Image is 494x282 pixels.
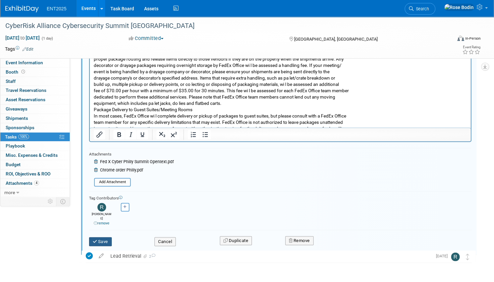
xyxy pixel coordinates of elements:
span: Giveaways [6,106,27,112]
a: Misc. Expenses & Credits [0,151,70,160]
a: Asset Reservations [0,95,70,104]
img: Rose Bodin [444,4,474,11]
span: to [19,35,26,41]
button: Bold [113,130,125,139]
span: Budget [6,162,21,167]
span: [GEOGRAPHIC_DATA], [GEOGRAPHIC_DATA] [294,37,377,42]
img: Format-Inperson.png [457,36,464,41]
button: Remove [285,236,314,245]
span: Travel Reservations [6,88,46,93]
a: Tasks100% [0,133,70,141]
a: Staff [0,77,70,86]
span: Chrome order Philly.pdf [100,168,143,172]
span: more [4,190,15,195]
span: Booth not reserved yet [20,69,26,74]
a: Budget [0,160,70,169]
span: ENT2025 [47,6,66,11]
span: [DATE] [DATE] [5,35,40,41]
button: Bullet list [199,130,211,139]
td: Personalize Event Tab Strip [45,197,56,206]
div: CyberRisk Alliance Cybersecurity Summit [GEOGRAPHIC_DATA] [3,20,440,32]
button: Save [89,237,112,246]
span: 100% [18,134,29,139]
button: Underline [137,130,148,139]
div: Event Rating [462,46,480,49]
span: [DATE] [436,254,451,258]
span: Booth [6,69,26,75]
div: Tag Contributors [89,194,471,201]
span: Asset Reservations [6,97,45,102]
img: Randy McDonald [97,203,106,211]
span: Search [414,6,429,11]
span: Fed X Cyber Philly Summit Opentext.pdf [100,159,174,164]
a: Playbook [0,141,70,150]
a: more [0,188,70,197]
a: Edit [22,47,33,52]
a: Shipments [0,114,70,123]
span: Attachments [6,180,39,186]
img: ExhibitDay [5,6,39,12]
span: Misc. Expenses & Credits [6,152,58,158]
span: ROI, Objectives & ROO [6,171,50,176]
div: Event Format [410,35,481,45]
div: Lead Retrieval [107,250,432,262]
div: Attachments [89,151,174,157]
span: Staff [6,79,16,84]
a: Event Information [0,58,70,67]
button: Insert/edit link [94,130,105,139]
a: edit [95,253,107,259]
button: Superscript [168,130,179,139]
button: Italic [125,130,136,139]
i: Move task [466,254,469,260]
a: Booth [0,68,70,77]
span: 4 [34,180,39,185]
span: 2 [148,254,155,259]
span: Sponsorships [6,125,34,130]
span: (1 day) [41,36,53,41]
button: Numbered list [188,130,199,139]
a: ROI, Objectives & ROO [0,169,70,178]
a: Sponsorships [0,123,70,132]
button: Committed [126,35,166,42]
button: Cancel [154,237,176,246]
a: Giveaways [0,105,70,114]
button: Duplicate [220,236,252,245]
a: remove [94,221,109,225]
div: In-Person [465,36,481,41]
button: Subscript [156,130,168,139]
span: Tasks [5,134,29,140]
a: Travel Reservations [0,86,70,95]
td: Toggle Event Tabs [56,197,70,206]
td: Tags [5,46,33,52]
span: Playbook [6,143,25,148]
span: Event Information [6,60,43,65]
img: Randy McDonald [451,252,460,261]
div: [PERSON_NAME] [91,211,112,226]
a: Attachments4 [0,179,70,188]
span: Shipments [6,116,28,121]
a: Search [405,3,435,15]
